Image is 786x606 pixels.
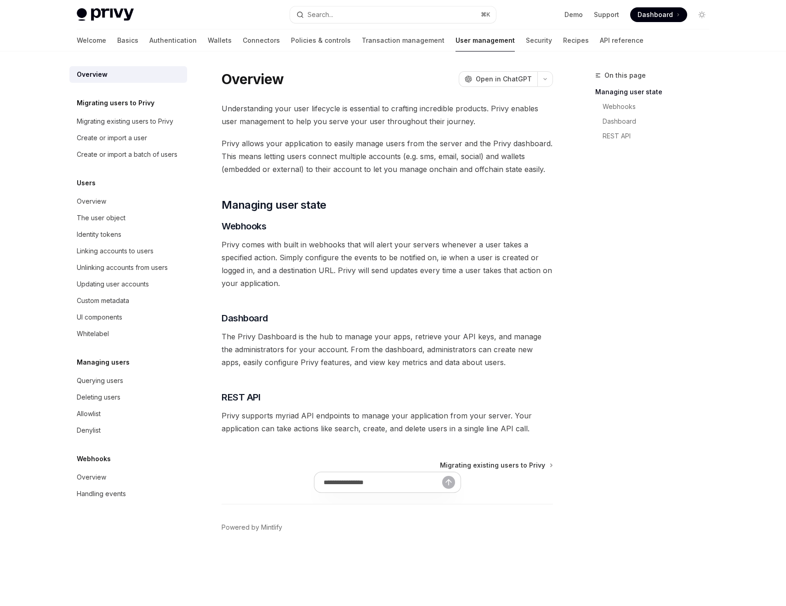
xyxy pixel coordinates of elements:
a: Allowlist [69,406,187,422]
div: Identity tokens [77,229,121,240]
div: Custom metadata [77,295,129,306]
button: Open search [290,6,496,23]
input: Ask a question... [324,472,442,492]
a: The user object [69,210,187,226]
span: ⌘ K [481,11,490,18]
h5: Managing users [77,357,130,368]
a: API reference [600,29,644,51]
span: Privy allows your application to easily manage users from the server and the Privy dashboard. Thi... [222,137,553,176]
div: Handling events [77,488,126,499]
div: Deleting users [77,392,120,403]
a: Custom metadata [69,292,187,309]
a: Overview [69,469,187,486]
div: UI components [77,312,122,323]
a: Support [594,10,619,19]
a: Transaction management [362,29,444,51]
a: Migrating existing users to Privy [440,461,552,470]
a: Identity tokens [69,226,187,243]
div: Allowlist [77,408,101,419]
button: Open in ChatGPT [459,71,537,87]
a: Querying users [69,372,187,389]
span: Privy comes with built in webhooks that will alert your servers whenever a user takes a specified... [222,238,553,290]
a: Dashboard [630,7,687,22]
h5: Webhooks [77,453,111,464]
div: Overview [77,472,106,483]
div: Whitelabel [77,328,109,339]
a: Webhooks [595,99,717,114]
span: Managing user state [222,198,326,212]
a: Linking accounts to users [69,243,187,259]
div: Updating user accounts [77,279,149,290]
span: Dashboard [222,312,268,325]
a: Whitelabel [69,326,187,342]
a: Welcome [77,29,106,51]
span: Webhooks [222,220,266,233]
a: Deleting users [69,389,187,406]
a: Create or import a batch of users [69,146,187,163]
a: Updating user accounts [69,276,187,292]
a: Security [526,29,552,51]
div: Overview [77,196,106,207]
a: Dashboard [595,114,717,129]
img: light logo [77,8,134,21]
div: Denylist [77,425,101,436]
div: Querying users [77,375,123,386]
span: Migrating existing users to Privy [440,461,545,470]
div: Create or import a batch of users [77,149,177,160]
span: REST API [222,391,260,404]
div: Unlinking accounts from users [77,262,168,273]
a: Managing user state [595,85,717,99]
a: UI components [69,309,187,326]
h5: Migrating users to Privy [77,97,154,109]
a: Unlinking accounts from users [69,259,187,276]
a: Overview [69,193,187,210]
a: User management [456,29,515,51]
span: Dashboard [638,10,673,19]
span: Understanding your user lifecycle is essential to crafting incredible products. Privy enables use... [222,102,553,128]
span: The Privy Dashboard is the hub to manage your apps, retrieve your API keys, and manage the admini... [222,330,553,369]
a: REST API [595,129,717,143]
button: Send message [442,476,455,489]
h5: Users [77,177,96,189]
div: Create or import a user [77,132,147,143]
span: On this page [604,70,646,81]
div: Overview [77,69,108,80]
div: Migrating existing users to Privy [77,116,173,127]
a: Authentication [149,29,197,51]
h1: Overview [222,71,284,87]
a: Handling events [69,486,187,502]
a: Denylist [69,422,187,439]
button: Toggle dark mode [695,7,709,22]
div: Search... [308,9,333,20]
a: Wallets [208,29,232,51]
a: Policies & controls [291,29,351,51]
a: Demo [564,10,583,19]
div: The user object [77,212,125,223]
span: Open in ChatGPT [476,74,532,84]
span: Privy supports myriad API endpoints to manage your application from your server. Your application... [222,409,553,435]
a: Powered by Mintlify [222,523,282,532]
a: Recipes [563,29,589,51]
a: Migrating existing users to Privy [69,113,187,130]
a: Connectors [243,29,280,51]
a: Basics [117,29,138,51]
a: Overview [69,66,187,83]
div: Linking accounts to users [77,246,154,257]
a: Create or import a user [69,130,187,146]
